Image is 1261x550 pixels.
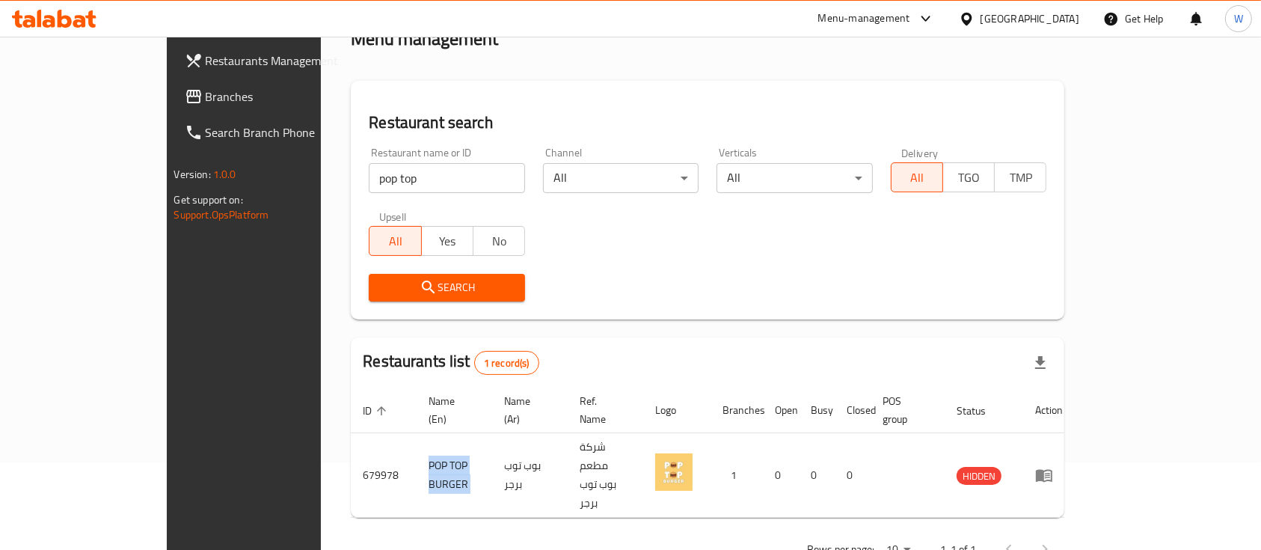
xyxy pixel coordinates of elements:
button: All [891,162,943,192]
span: All [898,167,937,189]
div: Export file [1022,345,1058,381]
a: Support.OpsPlatform [174,205,269,224]
span: Restaurants Management [206,52,366,70]
td: 1 [711,433,763,518]
td: 0 [799,433,835,518]
div: All [543,163,699,193]
img: POP TOP BURGER [655,453,693,491]
a: Branches [173,79,378,114]
span: No [479,230,519,252]
span: TGO [949,167,989,189]
a: Search Branch Phone [173,114,378,150]
button: TMP [994,162,1046,192]
span: ID [363,402,391,420]
th: Logo [643,388,711,433]
table: enhanced table [351,388,1075,518]
td: بوب توب برجر [492,433,568,518]
button: All [369,226,421,256]
button: Yes [421,226,473,256]
span: W [1234,10,1243,27]
span: Ref. Name [580,392,625,428]
span: All [375,230,415,252]
h2: Restaurant search [369,111,1046,134]
button: Search [369,274,525,302]
button: TGO [942,162,995,192]
span: 1.0.0 [213,165,236,184]
span: Version: [174,165,211,184]
span: Name (Ar) [504,392,550,428]
td: POP TOP BURGER [417,433,492,518]
span: Search [381,278,513,297]
th: Busy [799,388,835,433]
input: Search for restaurant name or ID.. [369,163,525,193]
th: Open [763,388,799,433]
th: Action [1023,388,1075,433]
label: Upsell [379,211,407,221]
th: Branches [711,388,763,433]
span: Branches [206,88,366,106]
td: 0 [835,433,871,518]
td: شركة مطعم بوب توب برجر [568,433,643,518]
div: [GEOGRAPHIC_DATA] [981,10,1079,27]
span: Yes [428,230,467,252]
h2: Menu management [351,27,498,51]
span: Status [957,402,1005,420]
span: POS group [883,392,927,428]
div: All [717,163,873,193]
span: Search Branch Phone [206,123,366,141]
th: Closed [835,388,871,433]
label: Delivery [901,147,939,158]
span: 1 record(s) [475,356,539,370]
span: Name (En) [429,392,474,428]
div: Menu-management [818,10,910,28]
h2: Restaurants list [363,350,539,375]
button: No [473,226,525,256]
a: Restaurants Management [173,43,378,79]
td: 0 [763,433,799,518]
div: Total records count [474,351,539,375]
div: Menu [1035,466,1063,484]
span: HIDDEN [957,468,1001,485]
span: Get support on: [174,190,243,210]
td: 679978 [351,433,417,518]
span: TMP [1001,167,1040,189]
